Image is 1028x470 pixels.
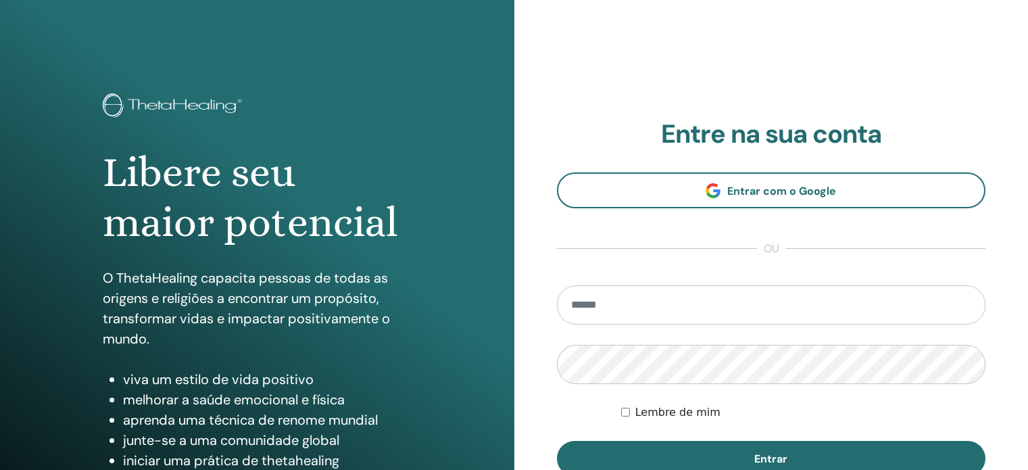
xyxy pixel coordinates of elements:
font: Entrar com o Google [727,184,836,198]
a: Entrar com o Google [557,172,986,208]
font: ou [764,241,779,256]
font: melhorar a saúde emocional e física [123,391,345,408]
font: Entre na sua conta [661,117,881,151]
font: O ThetaHealing capacita pessoas de todas as origens e religiões a encontrar um propósito, transfo... [103,269,390,348]
font: junte-se a uma comunidade global [123,431,339,449]
font: Entrar [754,452,787,466]
font: Libere seu maior potencial [103,148,398,246]
font: viva um estilo de vida positivo [123,371,314,388]
font: iniciar uma prática de thetahealing [123,452,339,469]
font: aprenda uma técnica de renome mundial [123,411,378,429]
font: Lembre de mim [635,406,720,419]
div: Mantenha-me autenticado indefinidamente ou até que eu faça logout manualmente [621,404,985,421]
